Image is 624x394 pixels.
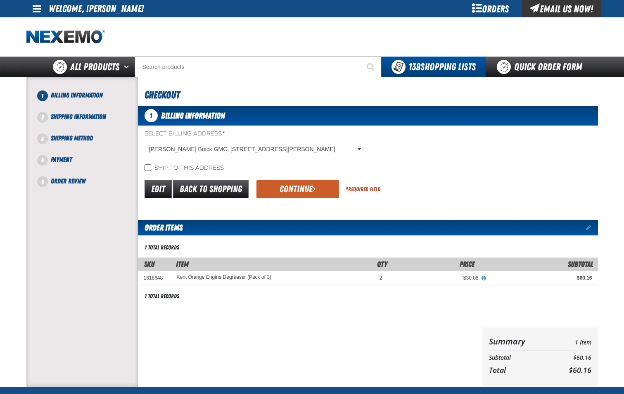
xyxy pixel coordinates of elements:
nav: Checkout steps. Current step is Billing Information. Step 1 of 5 [36,90,138,186]
span: Shopping Lists [408,61,476,73]
div: Required Field [346,185,380,193]
a: Edit [145,180,172,198]
a: Kent Orange Engine Degreaser (Pack of 3) [177,275,271,280]
input: Search [135,57,382,77]
label: Select Billing Address [145,130,365,138]
span: 2 [380,275,382,281]
th: Total [489,363,552,377]
button: View All Prices for Kent Orange Engine Degreaser (Pack of 3) [479,275,489,282]
span: Shipping Method [51,134,93,142]
span: All Products [70,59,119,74]
button: Open All Products pages [121,57,135,77]
div: 1 total records [145,244,179,252]
span: Checkout [145,89,180,101]
li: Payment. Step 4 of 5. Not Completed [43,155,138,176]
div: $60.16 [490,275,592,281]
span: Shipping Information [51,113,106,121]
a: Quick Order Form [486,57,598,77]
div: 1 total records [145,292,179,300]
th: Summary [489,334,552,349]
button: Continue [256,180,339,198]
span: Qty [377,260,387,268]
td: $60.16 [552,352,591,363]
button: You have 139 Shopping Lists. Open to view details [382,57,486,77]
span: Payment [51,156,72,164]
th: Subtotal [489,352,552,363]
li: Order Review. Step 5 of 5. Not Completed [43,176,138,186]
span: 1 [145,109,158,122]
span: [PERSON_NAME] Buick GMC, [STREET_ADDRESS][PERSON_NAME] [149,145,356,154]
span: 3 [37,133,48,144]
a: Home [26,30,105,44]
span: Price [460,260,475,268]
a: Back to Shopping [173,180,249,198]
img: Nexemo logo [26,30,105,44]
a: SKU [144,260,154,268]
li: Shipping Information. Step 2 of 5. Not Completed [43,112,138,133]
li: Shipping Method. Step 3 of 5. Not Completed [43,133,138,155]
span: Billing Information [161,111,225,121]
span: Billing Information [51,91,103,99]
span: Subtotal [568,260,593,268]
span: 2 [37,112,48,123]
h2: Order Items [138,220,183,235]
div: $30.08 [394,275,479,281]
a: Edit items [586,225,598,230]
li: Billing Information. Step 1 of 5. Not Completed [43,90,138,112]
span: 5 [37,176,48,187]
span: Item [176,260,189,268]
button: Start Searching [361,57,382,77]
span: Order Review [51,177,85,185]
label: Ship to this address [145,164,224,172]
input: Ship to this address [145,164,151,171]
span: 1 [37,90,48,101]
td: 1618648 [138,271,171,285]
span: 4 [37,155,48,166]
td: 1 Item [552,334,591,349]
strong: 139 [408,61,420,73]
span: $60.16 [569,365,591,375]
